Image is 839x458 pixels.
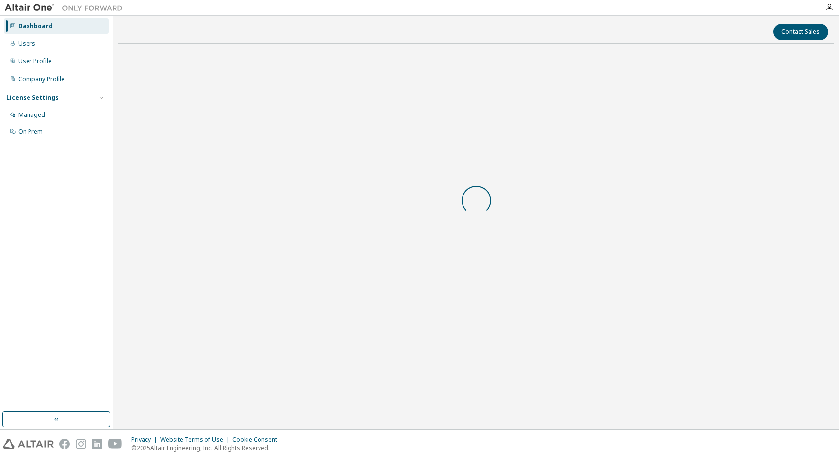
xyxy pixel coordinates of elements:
img: linkedin.svg [92,439,102,449]
div: Cookie Consent [232,436,283,444]
div: Dashboard [18,22,53,30]
img: Altair One [5,3,128,13]
img: facebook.svg [59,439,70,449]
div: Website Terms of Use [160,436,232,444]
div: License Settings [6,94,58,102]
img: altair_logo.svg [3,439,54,449]
div: User Profile [18,57,52,65]
img: youtube.svg [108,439,122,449]
div: Users [18,40,35,48]
div: Managed [18,111,45,119]
img: instagram.svg [76,439,86,449]
button: Contact Sales [773,24,828,40]
div: Company Profile [18,75,65,83]
div: Privacy [131,436,160,444]
p: © 2025 Altair Engineering, Inc. All Rights Reserved. [131,444,283,452]
div: On Prem [18,128,43,136]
